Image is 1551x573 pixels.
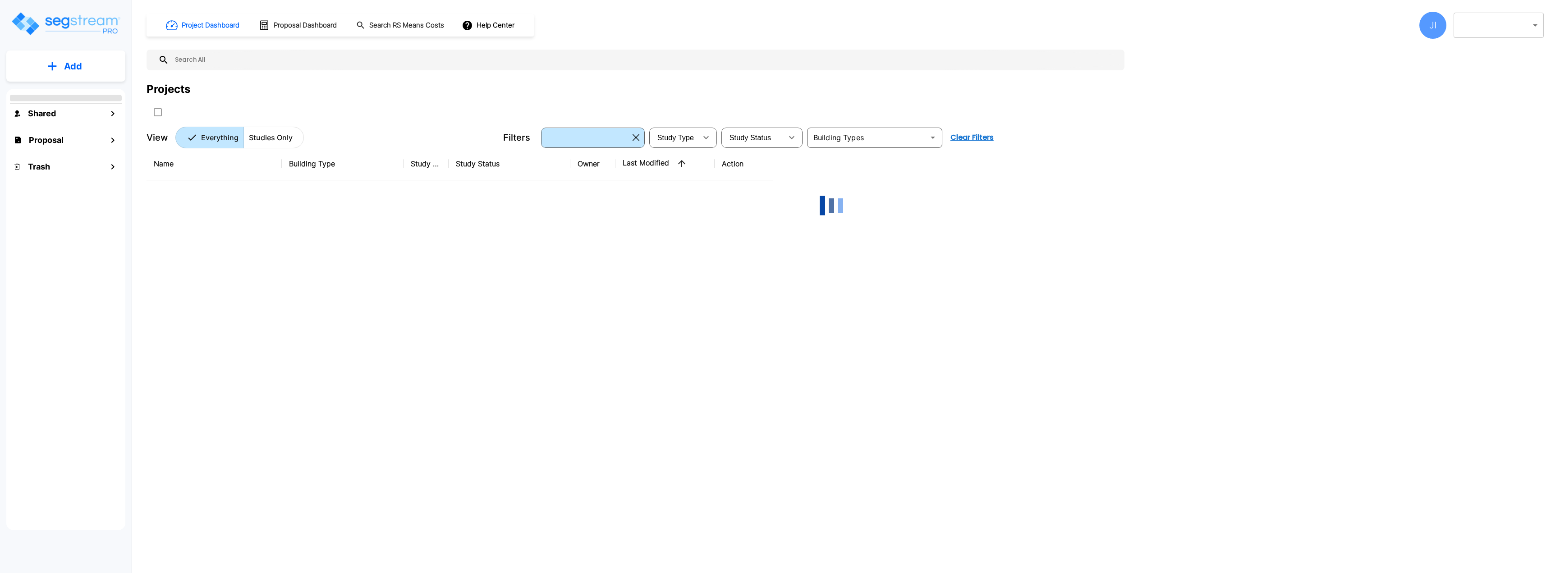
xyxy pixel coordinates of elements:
button: Studies Only [243,127,304,148]
span: Study Status [730,134,771,142]
div: Platform [175,127,304,148]
input: Search All [169,50,1120,70]
p: Everything [201,132,239,143]
div: Select [543,125,629,150]
p: Add [64,60,82,73]
div: Projects [147,81,190,97]
h1: Shared [28,107,56,119]
input: Building Types [810,131,925,144]
button: SelectAll [149,103,167,121]
h1: Search RS Means Costs [369,20,444,31]
div: Select [651,125,697,150]
button: Project Dashboard [162,15,244,35]
h1: Proposal [29,134,64,146]
th: Name [147,147,282,180]
th: Owner [570,147,615,180]
h1: Trash [28,160,50,173]
div: Select [723,125,783,150]
h1: Proposal Dashboard [274,20,337,31]
th: Study Status [449,147,570,180]
button: Help Center [460,17,518,34]
button: Open [927,131,939,144]
span: Study Type [657,134,694,142]
button: Add [6,53,125,79]
p: Studies Only [249,132,293,143]
button: Clear Filters [947,128,997,147]
th: Building Type [282,147,404,180]
th: Study Type [404,147,449,180]
button: Proposal Dashboard [255,16,342,35]
button: Everything [175,127,244,148]
img: Logo [10,11,121,37]
img: Loading [813,188,849,224]
button: Search RS Means Costs [353,17,449,34]
p: Filters [503,131,530,144]
div: JI [1419,12,1446,39]
th: Action [715,147,773,180]
p: View [147,131,168,144]
h1: Project Dashboard [182,20,239,31]
th: Last Modified [615,147,715,180]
